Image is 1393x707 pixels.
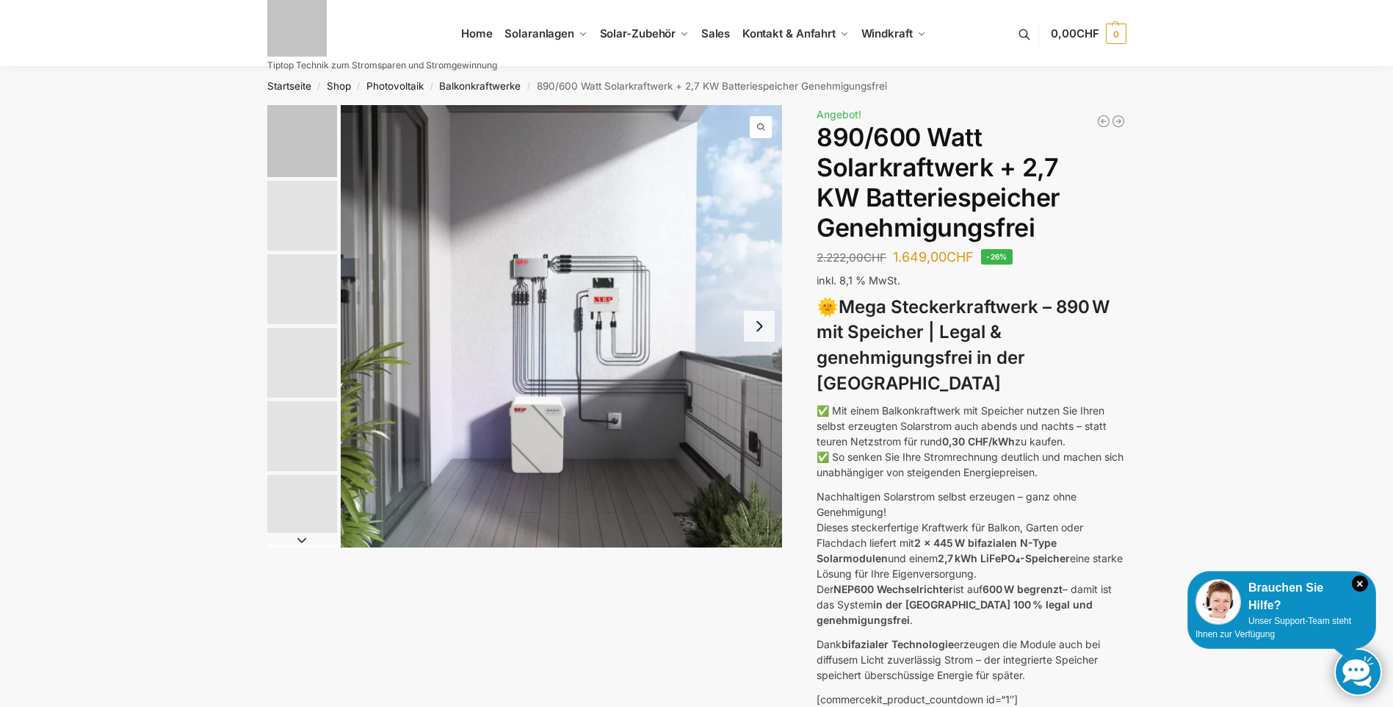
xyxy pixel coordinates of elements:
[742,26,836,40] span: Kontakt & Anfahrt
[817,296,1110,394] strong: Mega Steckerkraftwerk – 890 W mit Speicher | Legal & genehmigungsfrei in der [GEOGRAPHIC_DATA]
[817,403,1126,480] p: ✅ Mit einem Balkonkraftwerk mit Speicher nutzen Sie Ihren selbst erzeugten Solarstrom auch abends...
[267,105,337,177] img: Balkonkraftwerk mit 2,7kw Speicher
[817,636,1126,683] p: Dank erzeugen die Module auch bei diffusem Licht zuverlässig Strom – der integrierte Speicher spe...
[695,1,736,67] a: Sales
[1352,575,1368,592] i: Schließen
[600,26,676,40] span: Solar-Zubehör
[842,638,954,650] strong: bifazialer Technologie
[817,108,861,121] span: Angebot!
[1051,12,1126,56] a: 0,00CHF 0
[341,105,783,548] a: Steckerkraftwerk mit 2,7kwh-SpeicherBalkonkraftwerk mit 27kw Speicher
[264,252,337,326] li: 3 / 12
[504,26,574,40] span: Solaranlagen
[264,473,337,546] li: 6 / 12
[701,26,731,40] span: Sales
[267,80,311,92] a: Startseite
[267,401,337,471] img: Bificial 30 % mehr Leistung
[267,475,337,545] img: Balkonkraftwerk 860
[817,251,886,265] bdi: 2.222,00
[499,1,593,67] a: Solaranlagen
[267,61,497,70] p: Tiptop Technik zum Stromsparen und Stromgewinnung
[817,598,1093,626] strong: in der [GEOGRAPHIC_DATA] 100 % legal und genehmigungsfrei
[267,181,337,251] img: Balkonkraftwerk mit 2,7kw Speicher
[1195,579,1368,614] div: Brauchen Sie Hilfe?
[861,26,913,40] span: Windkraft
[1077,26,1099,40] span: CHF
[341,105,783,548] img: Balkonkraftwerk mit 2,7kw Speicher
[264,399,337,473] li: 5 / 12
[817,295,1126,397] h3: 🌞
[366,80,424,92] a: Photovoltaik
[1111,114,1126,129] a: Balkonkraftwerk 890 Watt Solarmodulleistung mit 2kW/h Zendure Speicher
[1096,114,1111,129] a: Balkonkraftwerk 600/810 Watt Fullblack
[855,1,932,67] a: Windkraft
[341,105,783,548] li: 1 / 12
[521,81,536,93] span: /
[817,536,1057,564] strong: 2 x 445 W bifazialen N-Type Solarmodulen
[267,254,337,324] img: Bificial im Vergleich zu billig Modulen
[1195,579,1241,625] img: Customer service
[264,326,337,399] li: 4 / 12
[267,533,337,548] button: Next slide
[424,81,439,93] span: /
[981,249,1013,265] span: -26%
[1051,26,1099,40] span: 0,00
[942,435,1015,448] strong: 0,30 CHF/kWh
[864,251,886,265] span: CHF
[817,123,1126,243] h1: 890/600 Watt Solarkraftwerk + 2,7 KW Batteriespeicher Genehmigungsfrei
[947,249,974,265] span: CHF
[439,80,521,92] a: Balkonkraftwerke
[983,583,1063,595] strong: 600 W begrenzt
[938,552,1070,564] strong: 2,7 kWh LiFePO₄-Speicher
[264,546,337,620] li: 7 / 12
[264,105,337,179] li: 1 / 12
[893,249,974,265] bdi: 1.649,00
[817,692,1126,707] p: [commercekit_product_countdown id=“1″]
[1195,616,1351,639] span: Unser Support-Team steht Ihnen zur Verfügung
[736,1,855,67] a: Kontakt & Anfahrt
[351,81,366,93] span: /
[327,80,351,92] a: Shop
[817,489,1126,628] p: Nachhaltigen Solarstrom selbst erzeugen – ganz ohne Genehmigung! Dieses steckerfertige Kraftwerk ...
[593,1,695,67] a: Solar-Zubehör
[833,583,953,595] strong: NEP600 Wechselrichter
[264,179,337,252] li: 2 / 12
[1106,24,1126,44] span: 0
[311,81,327,93] span: /
[241,67,1152,105] nav: Breadcrumb
[817,274,900,287] span: inkl. 8,1 % MwSt.
[744,311,775,342] button: Next slide
[267,328,337,398] img: BDS1000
